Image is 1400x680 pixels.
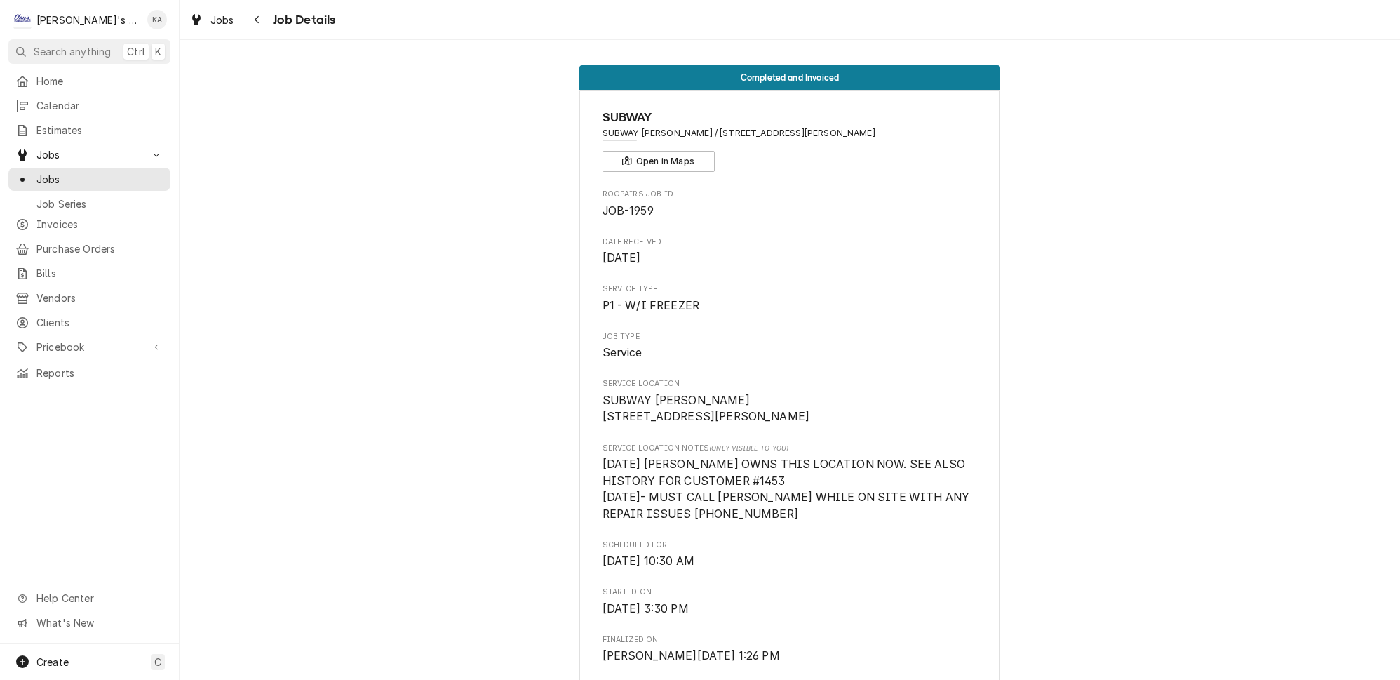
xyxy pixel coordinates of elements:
span: K [155,44,161,59]
span: Job Series [36,196,163,211]
div: Job Type [603,331,978,361]
span: Service Location [603,392,978,425]
span: Jobs [36,147,142,162]
span: JOB-1959 [603,204,654,218]
span: Finalized On [603,648,978,665]
span: Job Type [603,331,978,342]
span: [object Object] [603,456,978,523]
button: Search anythingCtrlK [8,39,170,64]
a: Jobs [8,168,170,191]
div: Date Received [603,236,978,267]
div: Korey Austin's Avatar [147,10,167,29]
span: Bills [36,266,163,281]
span: Jobs [36,172,163,187]
span: [DATE] 10:30 AM [603,554,694,568]
a: Go to What's New [8,611,170,634]
span: Help Center [36,591,162,606]
span: Ctrl [127,44,145,59]
span: Home [36,74,163,88]
span: Create [36,656,69,668]
span: Date Received [603,250,978,267]
span: Reports [36,366,163,380]
span: C [154,655,161,669]
span: Started On [603,587,978,598]
div: [PERSON_NAME]'s Refrigeration [36,13,140,27]
span: Purchase Orders [36,241,163,256]
a: Invoices [8,213,170,236]
div: Service Location [603,378,978,425]
span: Scheduled For [603,553,978,570]
button: Navigate back [246,8,269,31]
div: Client Information [603,108,978,172]
div: Status [579,65,1000,90]
span: Started On [603,601,978,618]
span: Jobs [210,13,234,27]
span: Date Received [603,236,978,248]
span: Service Type [603,284,978,295]
div: [object Object] [603,443,978,523]
span: Service Location Notes [603,443,978,454]
a: Go to Help Center [8,587,170,610]
span: Service [603,346,642,359]
a: Bills [8,262,170,285]
div: C [13,10,32,29]
span: P1 - W/I FREEZER [603,299,700,312]
a: Reports [8,361,170,385]
span: Service Type [603,298,978,314]
span: Roopairs Job ID [603,189,978,200]
a: Jobs [184,8,240,32]
span: Roopairs Job ID [603,203,978,220]
div: Finalized On [603,634,978,665]
a: Go to Jobs [8,143,170,166]
span: Scheduled For [603,540,978,551]
span: [DATE] 3:30 PM [603,602,689,615]
span: [DATE] [603,251,641,265]
div: KA [147,10,167,29]
span: Job Details [269,11,336,29]
div: Scheduled For [603,540,978,570]
a: Go to Pricebook [8,335,170,359]
span: [DATE] [PERSON_NAME] OWNS THIS LOCATION NOW. SEE ALSO HISTORY FOR CUSTOMER #1453 [DATE]- MUST CAL... [603,458,973,521]
div: Clay's Refrigeration's Avatar [13,10,32,29]
a: Job Series [8,192,170,215]
a: Clients [8,311,170,334]
span: Clients [36,315,163,330]
span: Calendar [36,98,163,113]
div: Roopairs Job ID [603,189,978,219]
span: Completed and Invoiced [741,73,840,82]
span: Pricebook [36,340,142,354]
button: Open in Maps [603,151,715,172]
a: Vendors [8,286,170,309]
a: Purchase Orders [8,237,170,260]
span: What's New [36,615,162,630]
span: Search anything [34,44,111,59]
span: Invoices [36,217,163,232]
div: Service Type [603,284,978,314]
span: Estimates [36,123,163,138]
a: Estimates [8,119,170,142]
span: Service Location [603,378,978,389]
span: Address [603,127,978,140]
span: (Only Visible to You) [709,444,788,452]
span: [PERSON_NAME][DATE] 1:26 PM [603,649,780,662]
span: Name [603,108,978,127]
a: Home [8,69,170,93]
span: SUBWAY [PERSON_NAME] [STREET_ADDRESS][PERSON_NAME] [603,394,810,424]
span: Job Type [603,345,978,361]
a: Calendar [8,94,170,117]
div: Started On [603,587,978,617]
span: Finalized On [603,634,978,646]
span: Vendors [36,291,163,305]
